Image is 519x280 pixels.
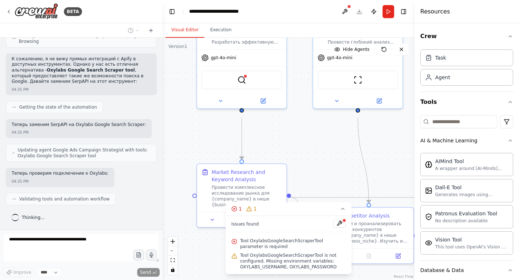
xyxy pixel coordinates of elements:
[435,210,497,217] div: Patronus Evaluation Tool
[133,249,144,260] button: Upload files
[19,33,151,44] span: Getting the list of tools for the category Web Scraping & Browsing
[328,39,398,45] div: Провести глубокий анализ конкурентов {company_name} в нише {business_niche}, изучить их рекламные...
[425,239,432,247] img: VisionTool
[323,207,414,264] div: Competitor AnalysisНайти и проанализировать топ-5 конкурентов {company_name} в нише {business_nic...
[435,236,508,243] div: Vision Tool
[312,18,403,109] div: Провести глубокий анализ конкурентов {company_name} в нише {business_niche}, изучить их рекламные...
[385,252,410,260] button: Open in side panel
[425,213,432,220] img: PatronusEvalTool
[435,54,446,61] div: Task
[435,192,508,198] div: Generates images using OpenAI's Dall-E model.
[239,205,242,212] span: 1
[211,55,236,61] span: gpt-4o-mini
[420,46,513,92] div: Crew
[238,118,245,159] g: Edge from acdf0f84-cb5e-48d5-a4d8-99104d393cf8 to ea3e0480-fade-4303-938f-e32589b590b7
[18,147,151,159] span: Updating agent Google Ads Campaign Strategist with tools: Oxylabs Google Search Scraper tool
[125,26,142,35] button: Switch to previous chat
[420,7,450,16] h4: Resources
[435,158,508,165] div: AIMind Tool
[339,221,409,244] div: Найти и проанализировать топ-5 конкурентов {company_name} в нише {business_niche}. Изучить их рек...
[168,265,177,275] button: toggle interactivity
[240,238,346,249] span: Tool OxylabsGoogleSearchScraperTool parameter is required
[253,205,257,212] span: 1
[435,166,508,171] div: A wrapper around [AI-Minds]([URL][DOMAIN_NAME]). Useful for when you need answers to questions fr...
[196,163,287,228] div: Market Research and Keyword AnalysisПровести комплексное исследование рынка для {company_name} в ...
[394,275,413,279] a: React Flow attribution
[64,7,82,16] div: BETA
[212,169,282,183] div: Market Research and Keyword Analysis
[167,7,177,17] button: Hide left sidebar
[47,68,135,73] strong: Oxylabs Google Search Scraper tool
[339,212,390,219] div: Competitor Analysis
[420,131,513,150] button: AI & Machine Learning
[137,268,160,277] button: Send
[420,26,513,46] button: Crew
[330,44,374,55] button: Hide Agents
[140,269,151,275] span: Send
[237,76,246,84] img: OxylabsGoogleSearchScraperTool
[168,237,177,275] div: React Flow controls
[12,179,29,184] div: 04:35 PM
[12,56,151,85] p: К сожалению, я не вижу прямых интеграций с Apify в доступных инструментах. Однако у нас есть отли...
[168,237,177,246] button: zoom in
[168,44,187,49] div: Version 1
[145,26,157,35] button: Start a new chat
[327,55,352,61] span: gpt-4o-mini
[12,122,146,128] p: Теперь заменим SerpAPI на Oxylabs Google Search Scraper:
[13,269,31,275] span: Improve
[146,249,157,260] button: Click to speak your automation idea
[19,196,110,202] span: Validating tools and automation workflow
[226,202,352,216] button: 11
[196,18,287,109] div: Разработать эффективную стратегию Google Ads кампаний для {company_name} в нише {business_niche},...
[212,184,282,208] div: Провести комплексное исследование рынка для {company_name} в нише {business_niche}. Найти наиболе...
[291,194,446,201] g: Edge from ea3e0480-fade-4303-938f-e32589b590b7 to ca7ac3ec-bb27-426b-bb33-bc6c6a53e98b
[168,256,177,265] button: fit view
[435,218,497,224] div: No description available
[204,23,237,38] button: Execution
[165,23,204,38] button: Visual Editor
[435,184,508,191] div: Dall-E Tool
[435,244,508,250] div: This tool uses OpenAI's Vision API to describe the contents of an image.
[343,46,369,52] span: Hide Agents
[168,246,177,256] button: zoom out
[12,171,109,176] p: Теперь проверим подключение к Oxylabs:
[354,118,372,203] g: Edge from e8234b89-183f-445e-ae98-3cfab92eff1d to b3e82c2a-dfb9-4e64-83a0-ea87a0f8674b
[435,74,450,81] div: Agent
[242,97,283,105] button: Open in side panel
[420,261,513,280] button: Database & Data
[425,161,432,168] img: AIMindTool
[22,215,45,220] span: Thinking...
[399,7,409,17] button: Hide right sidebar
[15,3,58,20] img: Logo
[232,221,259,227] span: Issues found
[12,130,29,135] div: 04:35 PM
[359,97,400,105] button: Open in side panel
[425,187,432,194] img: DallETool
[354,76,362,84] img: ScrapeWebsiteTool
[420,267,464,274] div: Database & Data
[12,87,29,92] div: 04:35 PM
[240,252,346,270] span: Tool OxylabsGoogleSearchScraperTool is not configured. Missing environment variables: OXYLABS_USE...
[420,137,477,144] div: AI & Machine Learning
[3,268,34,277] button: Improve
[420,92,513,112] button: Tools
[189,8,269,15] nav: breadcrumb
[354,252,384,260] button: No output available
[420,150,513,260] div: AI & Machine Learning
[19,104,97,110] span: Getting the state of the automation
[212,39,282,45] div: Разработать эффективную стратегию Google Ads кампаний для {company_name} в нише {business_niche},...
